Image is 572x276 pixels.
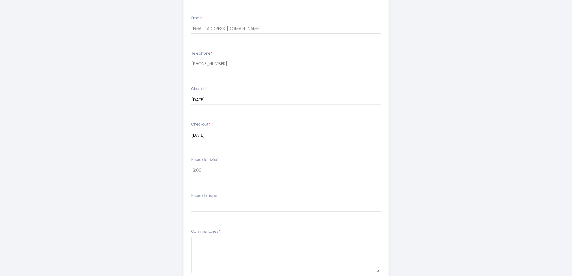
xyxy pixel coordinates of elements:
label: Checkin [191,86,207,92]
label: Checkout [191,122,210,127]
label: Email [191,15,203,21]
label: Téléphone [191,51,212,56]
label: Heure de départ [191,193,222,199]
label: Heure d'arrivée [191,157,219,163]
label: Commentaires [191,229,220,235]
